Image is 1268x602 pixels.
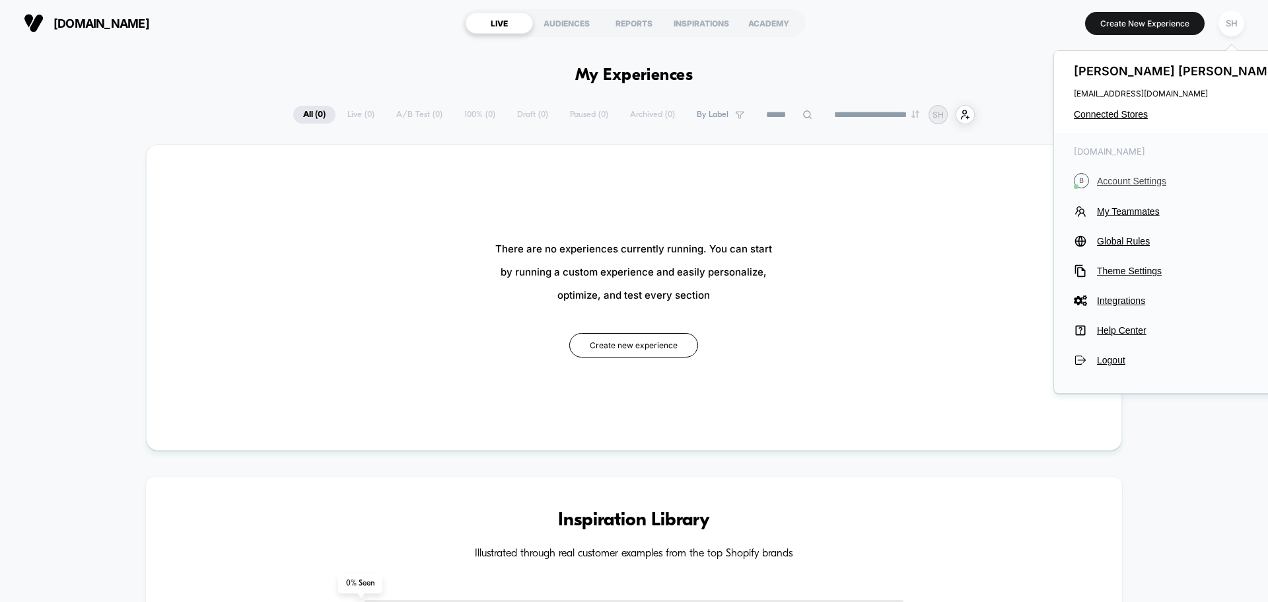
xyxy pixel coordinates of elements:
span: [DOMAIN_NAME] [53,17,149,30]
span: 0 % Seen [338,574,382,593]
div: Current time [458,340,489,354]
button: Create new experience [569,333,698,357]
div: Duration [491,340,526,354]
button: [DOMAIN_NAME] [20,13,153,34]
h3: Inspiration Library [186,510,1082,531]
div: SH [1218,11,1244,36]
i: B [1074,173,1089,188]
button: Play, NEW DEMO 2025-VEED.mp4 [308,167,339,198]
button: Play, NEW DEMO 2025-VEED.mp4 [7,336,28,357]
div: ACADEMY [735,13,802,34]
div: INSPIRATIONS [668,13,735,34]
div: AUDIENCES [533,13,600,34]
span: There are no experiences currently running. You can start by running a custom experience and easi... [495,237,772,307]
input: Seek [10,319,639,331]
div: LIVE [466,13,533,34]
img: end [911,110,919,118]
div: REPORTS [600,13,668,34]
input: Volume [551,341,591,354]
p: SH [933,110,944,120]
img: Visually logo [24,13,44,33]
h1: My Experiences [575,66,693,85]
button: Create New Experience [1085,12,1205,35]
span: By Label [697,110,728,120]
span: All ( 0 ) [293,106,335,124]
h4: Illustrated through real customer examples from the top Shopify brands [186,548,1082,560]
button: SH [1215,10,1248,37]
